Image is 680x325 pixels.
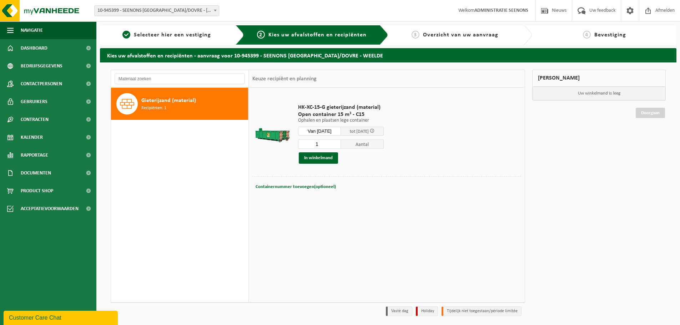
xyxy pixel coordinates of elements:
span: HK-XC-15-G gieterijzand (material) [298,104,384,111]
span: Open container 15 m³ - C15 [298,111,384,118]
span: 3 [412,31,419,39]
span: Selecteer hier een vestiging [134,32,211,38]
p: Uw winkelmand is leeg [533,87,665,100]
span: tot [DATE] [350,129,369,134]
span: Gebruikers [21,93,47,111]
span: Documenten [21,164,51,182]
p: Ophalen en plaatsen lege container [298,118,384,123]
span: Navigatie [21,21,43,39]
span: Dashboard [21,39,47,57]
li: Tijdelijk niet toegestaan/période limitée [442,306,522,316]
span: Bedrijfsgegevens [21,57,62,75]
iframe: chat widget [4,309,119,325]
span: 10-945399 - SEENONS BELGIUM/DOVRE - WEELDE [94,5,219,16]
span: 2 [257,31,265,39]
span: Contracten [21,111,49,128]
span: Contactpersonen [21,75,62,93]
input: Selecteer datum [298,127,341,136]
span: 10-945399 - SEENONS BELGIUM/DOVRE - WEELDE [95,6,219,16]
span: Gieterijzand (material) [141,96,196,105]
li: Holiday [416,306,438,316]
input: Materiaal zoeken [115,73,245,84]
strong: ADMINISTRATIE SEENONS [474,8,528,13]
button: Gieterijzand (material) Recipiënten: 1 [111,88,248,120]
h2: Kies uw afvalstoffen en recipiënten - aanvraag voor 10-945399 - SEENONS [GEOGRAPHIC_DATA]/DOVRE -... [100,48,676,62]
span: Bevestiging [594,32,626,38]
li: Vaste dag [386,306,412,316]
a: Doorgaan [636,108,665,118]
div: Keuze recipiënt en planning [249,70,320,88]
span: Rapportage [21,146,48,164]
button: In winkelmand [299,152,338,164]
a: 1Selecteer hier een vestiging [104,31,230,39]
span: Containernummer toevoegen(optioneel) [256,184,336,189]
span: Acceptatievoorwaarden [21,200,79,218]
span: Aantal [341,139,384,149]
button: Containernummer toevoegen(optioneel) [255,182,337,192]
span: Overzicht van uw aanvraag [423,32,498,38]
span: Kies uw afvalstoffen en recipiënten [268,32,367,38]
span: Recipiënten: 1 [141,105,166,112]
span: Kalender [21,128,43,146]
span: 1 [122,31,130,39]
span: Product Shop [21,182,53,200]
div: [PERSON_NAME] [532,70,666,87]
span: 4 [583,31,591,39]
